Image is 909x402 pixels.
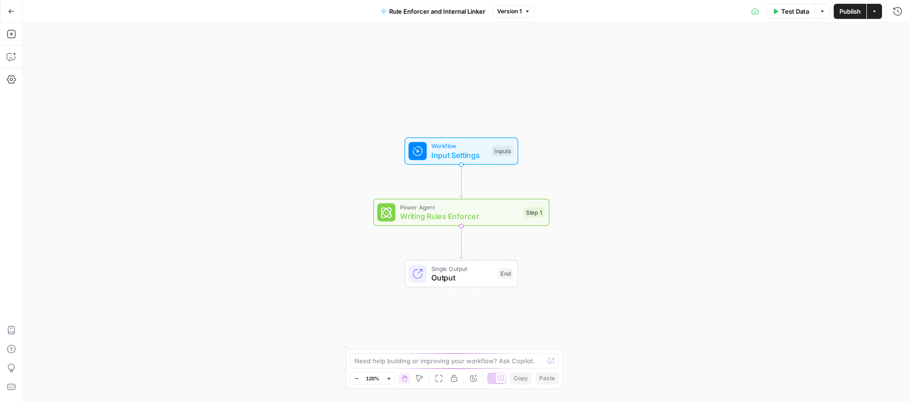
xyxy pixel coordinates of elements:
div: End [499,269,513,279]
span: Workflow [431,141,488,150]
g: Edge from start to step_1 [460,165,463,198]
button: Paste [535,372,559,385]
div: Power AgentWriting Rules EnforcerStep 1 [374,199,550,226]
div: Step 1 [524,207,544,218]
button: Test Data [766,4,815,19]
span: Copy [514,374,528,383]
button: Publish [834,4,866,19]
span: Publish [839,7,861,16]
div: Inputs [492,146,513,157]
button: Copy [510,372,532,385]
span: Single Output [431,264,494,273]
span: Power Agent [400,203,519,212]
button: Version 1 [493,5,535,17]
g: Edge from step_1 to end [460,226,463,259]
button: Rule Enforcer and Internal Linker [375,4,491,19]
div: Single OutputOutputEnd [374,260,550,288]
span: 120% [366,375,379,382]
span: Test Data [781,7,809,16]
span: Writing Rules Enforcer [400,210,519,222]
span: Paste [539,374,555,383]
div: WorkflowInput SettingsInputs [374,138,550,165]
span: Input Settings [431,149,488,161]
span: Rule Enforcer and Internal Linker [389,7,485,16]
span: Version 1 [497,7,522,16]
span: Output [431,272,494,283]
